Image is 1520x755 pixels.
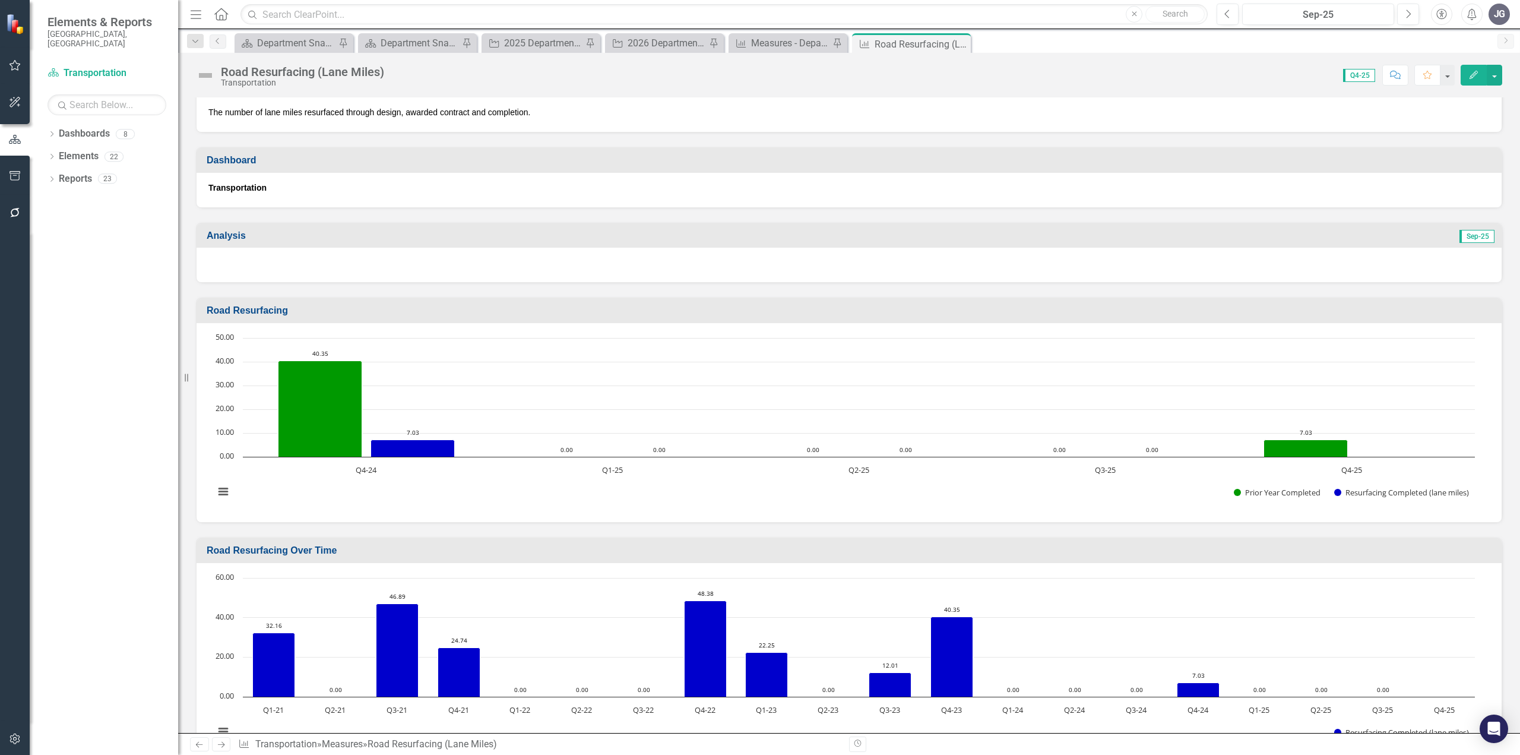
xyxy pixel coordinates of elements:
text: Q4-25 [1434,705,1455,715]
text: 20.00 [216,403,234,413]
div: Open Intercom Messenger [1480,715,1508,743]
text: Q2-23 [818,705,838,715]
text: Q2-25 [1310,705,1331,715]
text: 40.00 [216,611,234,622]
text: Q2-25 [848,465,869,475]
svg: Interactive chart [208,572,1481,750]
text: 0.00 [1069,685,1081,694]
div: 2025 Department Actions - Monthly Updates ([PERSON_NAME]) [504,36,582,50]
small: [GEOGRAPHIC_DATA], [GEOGRAPHIC_DATA] [47,29,166,49]
div: Chart. Highcharts interactive chart. [208,332,1490,510]
input: Search Below... [47,94,166,115]
a: 2026 Department Actions - Monthly Updates ([PERSON_NAME]) [608,36,706,50]
span: Search [1163,9,1188,18]
text: Q3-22 [633,705,654,715]
div: Chart. Highcharts interactive chart. [208,572,1490,750]
p: The number of lane miles resurfaced through design, awarded contract and completion. [208,106,1490,118]
text: Q4-21 [448,705,469,715]
button: View chart menu, Chart [215,484,232,500]
text: Q1-23 [756,705,777,715]
path: Q4-22, 48.38. Resurfacing Completed (lane miles). [685,601,727,697]
path: Q4-21, 24.74. Resurfacing Completed (lane miles). [438,647,480,697]
text: 0.00 [514,685,527,694]
div: 8 [116,129,135,139]
path: Q4-24, 40.35. Prior Year Completed. [278,361,362,457]
div: Road Resurfacing (Lane Miles) [368,738,497,750]
text: Q2-21 [325,705,346,715]
text: 0.00 [1146,446,1158,454]
a: Measures [322,738,363,750]
div: Road Resurfacing (Lane Miles) [875,37,968,52]
text: Q2-22 [571,705,592,715]
h3: Analysis [207,230,876,241]
div: Department Snapshot [257,36,335,50]
span: Sep-25 [1459,230,1494,243]
button: View chart menu, Chart [215,724,232,740]
text: 0.00 [560,446,573,454]
div: 22 [104,151,123,162]
text: 0.00 [822,685,835,694]
div: » » [238,738,840,751]
div: 23 [98,174,117,184]
svg: Interactive chart [208,332,1481,510]
text: Q3-25 [1372,705,1393,715]
text: 30.00 [216,379,234,390]
path: Q4-23, 40.35. Resurfacing Completed (lane miles). [931,617,973,697]
text: 20.00 [216,650,234,661]
text: 40.35 [944,605,960,614]
text: Q4-24 [1187,705,1209,715]
a: Measures - Department and Divisions [731,36,829,50]
text: Q4-25 [1341,465,1362,475]
text: Q4-22 [695,705,715,715]
text: 0.00 [653,446,666,454]
strong: Transportation [208,183,267,192]
path: Q3-23, 12.01. Resurfacing Completed (lane miles). [869,672,911,697]
button: Search [1145,6,1205,23]
h3: Road Resurfacing Over Time [207,545,1496,556]
text: 0.00 [900,446,912,454]
div: Sep-25 [1246,8,1390,22]
path: Q1-23, 22.25. Resurfacing Completed (lane miles). [746,652,788,697]
a: 2025 Department Actions - Monthly Updates ([PERSON_NAME]) [484,36,582,50]
text: 22.25 [759,641,775,649]
text: 48.38 [698,589,714,598]
text: 7.03 [407,428,419,437]
a: Transportation [47,67,166,80]
text: Q3-25 [1095,465,1116,475]
text: Q1-24 [1002,705,1024,715]
button: Show Resurfacing Completed (lane miles) [1334,727,1470,738]
text: 0.00 [1130,685,1143,694]
text: 12.01 [882,661,898,669]
button: JG [1489,4,1510,25]
text: Q3-24 [1126,705,1147,715]
text: Q1-21 [263,705,284,715]
text: 40.35 [312,349,328,358]
a: Department Snapshot [361,36,459,50]
text: 50.00 [216,331,234,342]
text: 0.00 [576,685,588,694]
text: 0.00 [1377,685,1389,694]
a: Dashboards [59,127,110,141]
a: Transportation [255,738,317,750]
text: 32.16 [266,621,282,630]
text: 10.00 [216,427,234,437]
text: 7.03 [1300,428,1312,437]
div: Road Resurfacing (Lane Miles) [221,65,384,78]
path: Q1-21, 32.16. Resurfacing Completed (lane miles). [253,633,295,697]
text: 0.00 [220,450,234,461]
img: ClearPoint Strategy [6,14,27,34]
text: Q3-23 [879,705,900,715]
h3: Road Resurfacing [207,305,1496,316]
text: Q4-23 [941,705,962,715]
text: 0.00 [807,446,819,454]
text: 0.00 [1315,685,1328,694]
text: 0.00 [1053,446,1066,454]
button: Sep-25 [1242,4,1394,25]
path: Q4-24, 7.03. Resurfacing Completed (lane miles). [1177,683,1220,697]
div: Transportation [221,78,384,87]
text: Q2-24 [1064,705,1085,715]
text: 0.00 [330,685,342,694]
div: Department Snapshot [381,36,459,50]
text: 7.03 [1192,671,1205,680]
